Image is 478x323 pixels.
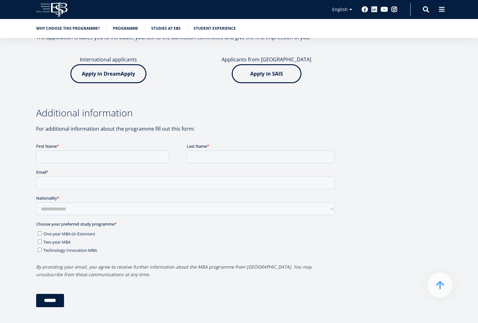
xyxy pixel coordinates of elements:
[36,25,100,32] a: Why choose this programme?
[371,6,378,13] a: Linkedin
[113,25,138,32] a: Programme
[194,55,339,64] p: Applicants from [GEOGRAPHIC_DATA]
[391,6,397,13] a: Instagram
[381,6,388,13] a: Youtube
[151,25,181,32] a: Studies at EBS
[232,64,301,83] img: Apply in SAIS
[194,25,236,32] a: Student experience
[70,64,146,83] img: Apply in DreamApply
[36,108,337,118] h3: Additional information
[36,124,337,134] p: For additional information about the programme fill out this form:
[36,55,180,64] p: International applicants
[36,143,337,313] iframe: Form 0
[362,6,368,13] a: Facebook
